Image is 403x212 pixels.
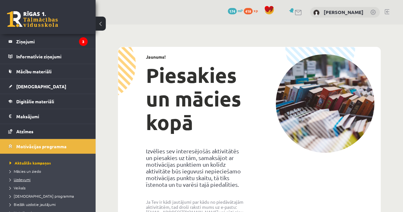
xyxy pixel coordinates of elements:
[16,49,88,64] legend: Informatīvie ziņojumi
[146,54,166,60] strong: Jaunums!
[324,9,363,15] a: [PERSON_NAME]
[10,177,31,182] span: Uzdevumi
[146,148,245,188] p: Izvēlies sev interesējošās aktivitātēs un piesakies uz tām, samaksājot ar motivācijas punktiem un...
[8,124,88,139] a: Atzīmes
[16,69,52,74] span: Mācību materiāli
[16,128,33,134] span: Atzīmes
[238,8,243,13] span: mP
[10,193,89,199] a: [DEMOGRAPHIC_DATA] programma
[313,10,320,16] img: Marija Vorobeja
[228,8,237,14] span: 174
[10,194,74,199] span: [DEMOGRAPHIC_DATA] programma
[276,54,374,153] img: campaign-image-1c4f3b39ab1f89d1fca25a8facaab35ebc8e40cf20aedba61fd73fb4233361ac.png
[8,49,88,64] a: Informatīvie ziņojumi
[10,177,89,182] a: Uzdevumi
[10,202,56,207] span: Biežāk uzdotie jautājumi
[10,160,89,166] a: Aktuālās kampaņas
[10,185,25,190] span: Veikals
[10,160,51,165] span: Aktuālās kampaņas
[8,139,88,154] a: Motivācijas programma
[8,94,88,109] a: Digitālie materiāli
[8,79,88,94] a: [DEMOGRAPHIC_DATA]
[8,109,88,124] a: Maksājumi
[146,63,245,134] h1: Piesakies un mācies kopā
[8,64,88,79] a: Mācību materiāli
[10,201,89,207] a: Biežāk uzdotie jautājumi
[8,34,88,49] a: Ziņojumi3
[16,34,88,49] legend: Ziņojumi
[10,169,41,174] span: Mācies un ziedo
[228,8,243,13] a: 174 mP
[10,185,89,191] a: Veikals
[7,11,58,27] a: Rīgas 1. Tālmācības vidusskola
[16,99,54,104] span: Digitālie materiāli
[244,8,253,14] span: 418
[16,109,88,124] legend: Maksājumi
[244,8,261,13] a: 418 xp
[79,37,88,46] i: 3
[16,143,67,149] span: Motivācijas programma
[16,84,66,89] span: [DEMOGRAPHIC_DATA]
[10,168,89,174] a: Mācies un ziedo
[254,8,258,13] span: xp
